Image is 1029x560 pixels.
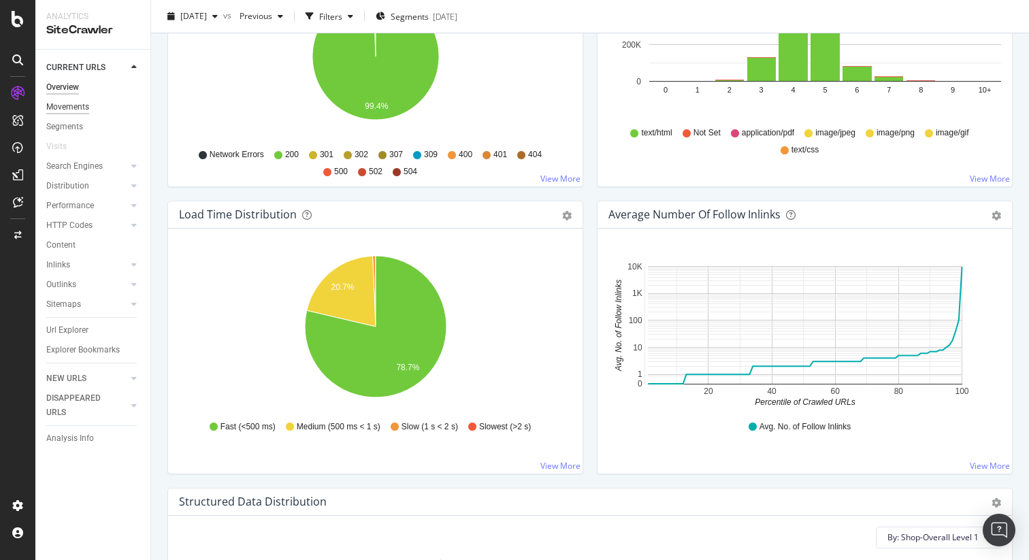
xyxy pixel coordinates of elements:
span: 309 [424,149,438,161]
span: By: Shop-Overall Level 1 [887,531,979,543]
text: 10K [627,262,642,271]
span: 504 [404,166,417,178]
div: Analytics [46,11,140,22]
span: 404 [528,149,542,161]
span: 2025 Sep. 22nd [180,10,207,22]
a: Inlinks [46,258,127,272]
a: Search Engines [46,159,127,174]
text: 10 [633,343,642,352]
span: vs [223,9,234,20]
text: 40 [767,386,777,396]
text: 2 [728,86,732,94]
div: gear [992,211,1001,220]
span: 500 [334,166,348,178]
span: image/jpeg [815,127,855,139]
text: 1K [632,289,642,298]
a: Visits [46,139,80,154]
span: 301 [320,149,333,161]
span: text/css [791,144,819,156]
div: Filters [319,10,342,22]
span: application/pdf [742,127,794,139]
div: HTTP Codes [46,218,93,233]
div: Visits [46,139,67,154]
text: 20 [704,386,713,396]
span: image/gif [936,127,969,139]
div: Overview [46,80,79,95]
text: 1 [696,86,700,94]
button: Previous [234,5,289,27]
div: Content [46,238,76,252]
span: image/png [877,127,915,139]
a: Sitemaps [46,297,127,312]
span: Previous [234,10,272,22]
span: 307 [389,149,403,161]
svg: A chart. [179,250,572,408]
span: Slowest (>2 s) [479,421,531,433]
div: NEW URLS [46,372,86,386]
a: Movements [46,100,141,114]
text: 9 [951,86,955,94]
button: Filters [300,5,359,27]
a: Performance [46,199,127,213]
span: Fast (<500 ms) [220,421,276,433]
span: Medium (500 ms < 1 s) [297,421,380,433]
div: CURRENT URLS [46,61,105,75]
a: Distribution [46,179,127,193]
button: [DATE] [162,5,223,27]
span: Slow (1 s < 2 s) [402,421,458,433]
span: Segments [391,10,429,22]
div: Analysis Info [46,431,94,446]
div: Open Intercom Messenger [983,514,1015,546]
text: 6 [855,86,859,94]
div: Search Engines [46,159,103,174]
span: Not Set [693,127,721,139]
a: View More [540,460,581,472]
text: 8 [919,86,923,94]
text: Percentile of Crawled URLs [755,397,855,407]
a: Analysis Info [46,431,141,446]
a: Url Explorer [46,323,141,337]
text: 7 [887,86,891,94]
div: Sitemaps [46,297,81,312]
a: View More [970,460,1010,472]
div: DISAPPEARED URLS [46,391,115,420]
div: Structured Data Distribution [179,495,327,508]
div: Load Time Distribution [179,208,297,221]
div: gear [992,498,1001,508]
span: 401 [493,149,507,161]
div: Inlinks [46,258,70,272]
span: 400 [459,149,472,161]
div: gear [562,211,572,220]
text: 78.7% [396,363,419,372]
button: By: Shop-Overall Level 1 [876,527,1001,548]
div: Url Explorer [46,323,88,337]
text: 100 [629,316,642,325]
div: Average Number of Follow Inlinks [608,208,781,221]
a: Overview [46,80,141,95]
svg: A chart. [608,250,1001,408]
text: 1 [638,369,642,379]
button: Segments[DATE] [370,5,463,27]
a: CURRENT URLS [46,61,127,75]
div: Outlinks [46,278,76,292]
text: 5 [823,86,827,94]
text: 0 [664,86,668,94]
div: Segments [46,120,83,134]
div: Movements [46,100,89,114]
a: Segments [46,120,141,134]
text: 4 [791,86,796,94]
text: Avg. No. of Follow Inlinks [614,280,623,372]
text: 200K [622,40,641,50]
div: Performance [46,199,94,213]
text: 20.7% [331,282,354,292]
text: 3 [759,86,764,94]
div: Explorer Bookmarks [46,343,120,357]
text: 0 [638,379,642,389]
span: 200 [285,149,299,161]
text: 10+ [979,86,992,94]
span: 302 [355,149,368,161]
text: 0 [636,77,641,86]
div: SiteCrawler [46,22,140,38]
a: HTTP Codes [46,218,127,233]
